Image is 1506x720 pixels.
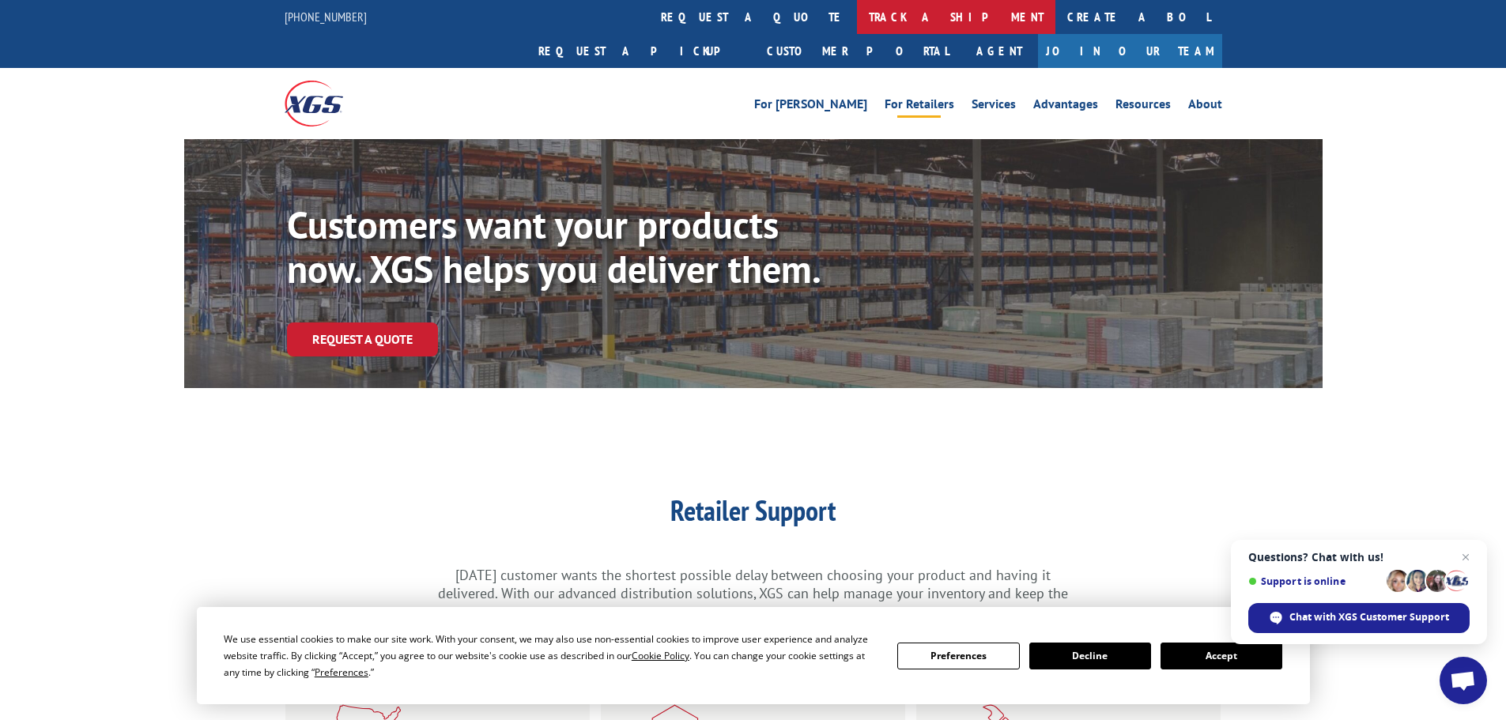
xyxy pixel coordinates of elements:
[315,665,368,679] span: Preferences
[437,496,1070,533] h1: Retailer Support
[1033,98,1098,115] a: Advantages
[1289,610,1449,624] span: Chat with XGS Customer Support
[287,322,438,356] a: Request a Quote
[287,202,854,291] p: Customers want your products now. XGS helps you deliver them.
[1248,575,1381,587] span: Support is online
[632,649,689,662] span: Cookie Policy
[224,631,878,680] div: We use essential cookies to make our site work. With your consent, we may also use non-essential ...
[197,607,1310,704] div: Cookie Consent Prompt
[754,98,867,115] a: For [PERSON_NAME]
[437,566,1070,622] p: [DATE] customer wants the shortest possible delay between choosing your product and having it del...
[1161,643,1282,669] button: Accept
[1038,34,1222,68] a: Join Our Team
[1248,603,1470,633] div: Chat with XGS Customer Support
[527,34,755,68] a: Request a pickup
[1248,551,1470,564] span: Questions? Chat with us!
[1029,643,1151,669] button: Decline
[897,643,1019,669] button: Preferences
[285,9,367,25] a: [PHONE_NUMBER]
[1188,98,1222,115] a: About
[1456,548,1475,567] span: Close chat
[972,98,1016,115] a: Services
[755,34,961,68] a: Customer Portal
[885,98,954,115] a: For Retailers
[1115,98,1171,115] a: Resources
[1440,657,1487,704] div: Open chat
[961,34,1038,68] a: Agent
